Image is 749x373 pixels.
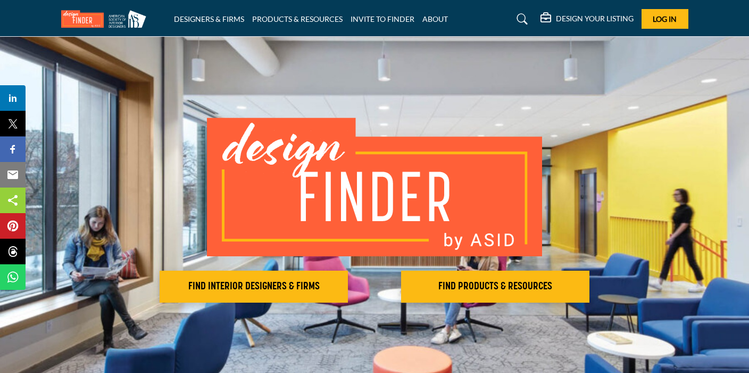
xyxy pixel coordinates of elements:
[207,118,542,256] img: image
[506,11,535,28] a: Search
[556,14,634,23] h5: DESIGN YOUR LISTING
[351,14,414,23] a: INVITE TO FINDER
[540,13,634,26] div: DESIGN YOUR LISTING
[174,14,244,23] a: DESIGNERS & FIRMS
[401,271,589,303] button: FIND PRODUCTS & RESOURCES
[61,10,152,28] img: Site Logo
[653,14,677,23] span: Log In
[160,271,348,303] button: FIND INTERIOR DESIGNERS & FIRMS
[404,280,586,293] h2: FIND PRODUCTS & RESOURCES
[642,9,688,29] button: Log In
[163,280,345,293] h2: FIND INTERIOR DESIGNERS & FIRMS
[422,14,448,23] a: ABOUT
[252,14,343,23] a: PRODUCTS & RESOURCES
